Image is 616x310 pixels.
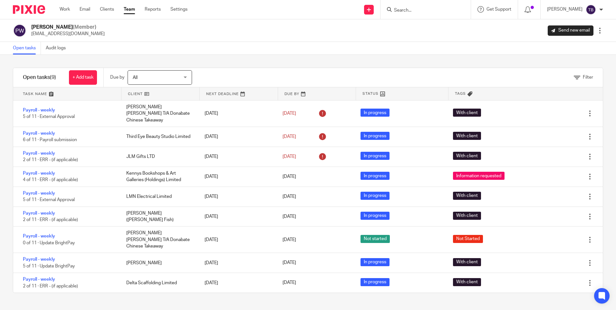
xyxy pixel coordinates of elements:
[198,170,276,183] div: [DATE]
[453,212,481,220] span: With client
[120,257,198,269] div: [PERSON_NAME]
[361,192,390,200] span: In progress
[120,190,198,203] div: LMN Electrical Limited
[361,152,390,160] span: In progress
[120,276,198,289] div: Delta Scaffolding Limited
[13,24,26,37] img: svg%3E
[23,257,55,262] a: Payroll - weekly
[283,134,296,139] span: [DATE]
[50,75,56,80] span: (9)
[586,5,596,15] img: svg%3E
[198,107,276,120] div: [DATE]
[283,194,296,199] span: [DATE]
[453,109,481,117] span: With client
[453,172,505,180] span: Information requested
[133,75,138,80] span: All
[31,24,105,31] h2: [PERSON_NAME]
[453,192,481,200] span: With client
[361,172,390,180] span: In progress
[393,8,451,14] input: Search
[31,31,105,37] p: [EMAIL_ADDRESS][DOMAIN_NAME]
[547,6,582,13] p: [PERSON_NAME]
[23,158,78,162] span: 2 of 11 · ERR - (if applicable)
[124,6,135,13] a: Team
[361,258,390,266] span: In progress
[198,276,276,289] div: [DATE]
[23,151,55,156] a: Payroll - weekly
[120,150,198,163] div: JLM Gifts LTD
[23,108,55,112] a: Payroll - weekly
[23,284,78,288] span: 2 of 11 · ERR - (if applicable)
[13,5,45,14] img: Pixie
[170,6,188,13] a: Settings
[23,277,55,282] a: Payroll - weekly
[283,154,296,159] span: [DATE]
[69,70,97,85] a: + Add task
[453,152,481,160] span: With client
[100,6,114,13] a: Clients
[120,167,198,187] div: Kennys Bookshops & Art Galleries (Holdings) Limited
[23,234,55,238] a: Payroll - weekly
[73,24,96,30] span: (Member)
[23,131,55,136] a: Payroll - weekly
[361,132,390,140] span: In progress
[283,237,296,242] span: [DATE]
[455,91,466,96] span: Tags
[120,130,198,143] div: Third Eye Beauty Studio Limited
[283,214,296,219] span: [DATE]
[60,6,70,13] a: Work
[548,25,593,36] a: Send new email
[23,211,55,216] a: Payroll - weekly
[23,74,56,81] h1: Open tasks
[453,258,481,266] span: With client
[23,115,75,119] span: 5 of 11 · External Approval
[583,75,593,80] span: Filter
[13,42,41,54] a: Open tasks
[361,212,390,220] span: In progress
[198,210,276,223] div: [DATE]
[198,233,276,246] div: [DATE]
[46,42,71,54] a: Audit logs
[145,6,161,13] a: Reports
[23,264,75,268] span: 5 of 11 · Update BrightPay
[361,109,390,117] span: In progress
[361,235,390,243] span: Not started
[23,241,75,245] span: 0 of 11 · Update BrightPay
[23,218,78,222] span: 2 of 11 · ERR - (if applicable)
[120,207,198,227] div: [PERSON_NAME] ([PERSON_NAME] Fish)
[361,278,390,286] span: In progress
[23,171,55,176] a: Payroll - weekly
[453,235,483,243] span: Not Started
[362,91,379,96] span: Status
[23,191,55,196] a: Payroll - weekly
[120,227,198,253] div: [PERSON_NAME] [PERSON_NAME] T/A Donabate Chinese Takeaway
[198,130,276,143] div: [DATE]
[23,178,78,182] span: 4 of 11 · ERR - (if applicable)
[283,174,296,179] span: [DATE]
[198,150,276,163] div: [DATE]
[283,281,296,285] span: [DATE]
[23,198,75,202] span: 5 of 11 · External Approval
[110,74,124,81] p: Due by
[198,190,276,203] div: [DATE]
[453,278,481,286] span: With client
[80,6,90,13] a: Email
[486,7,511,12] span: Get Support
[23,138,77,142] span: 6 of 11 · Payroll submission
[283,261,296,265] span: [DATE]
[120,101,198,127] div: [PERSON_NAME] [PERSON_NAME] T/A Donabate Chinese Takeaway
[198,257,276,269] div: [DATE]
[283,111,296,116] span: [DATE]
[453,132,481,140] span: With client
